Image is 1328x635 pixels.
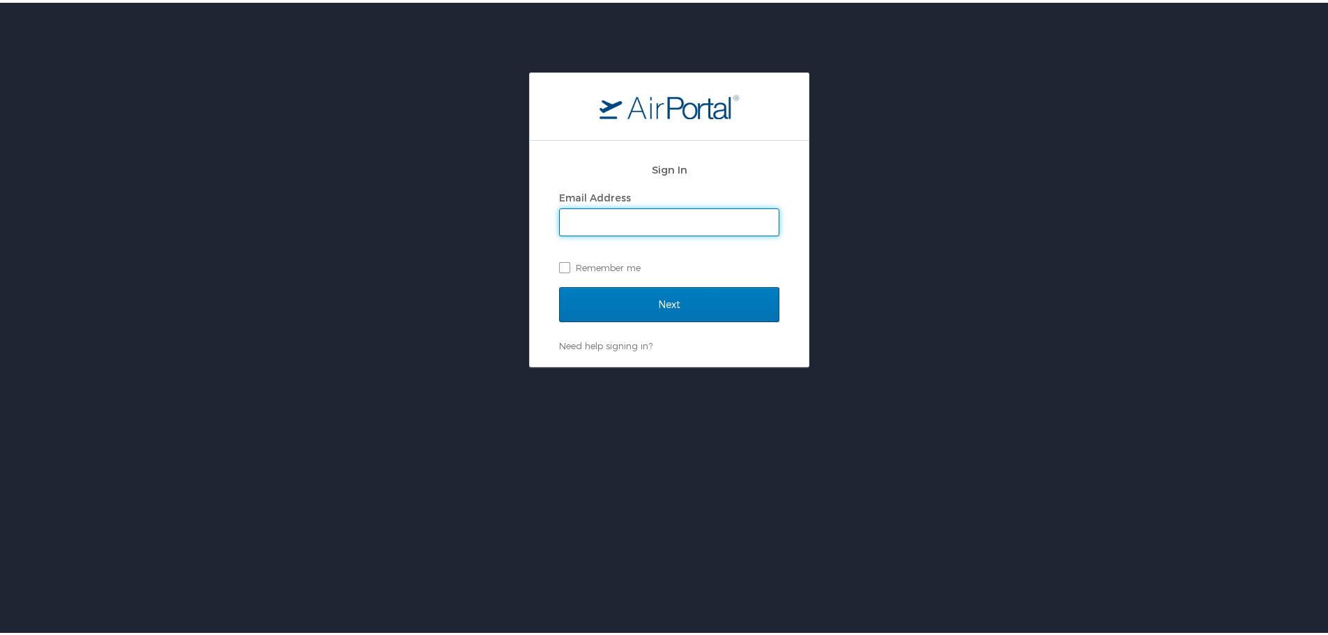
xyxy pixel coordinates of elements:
label: Email Address [559,189,631,201]
a: Need help signing in? [559,337,652,349]
img: logo [600,91,739,116]
label: Remember me [559,254,779,275]
input: Next [559,284,779,319]
h2: Sign In [559,159,779,175]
